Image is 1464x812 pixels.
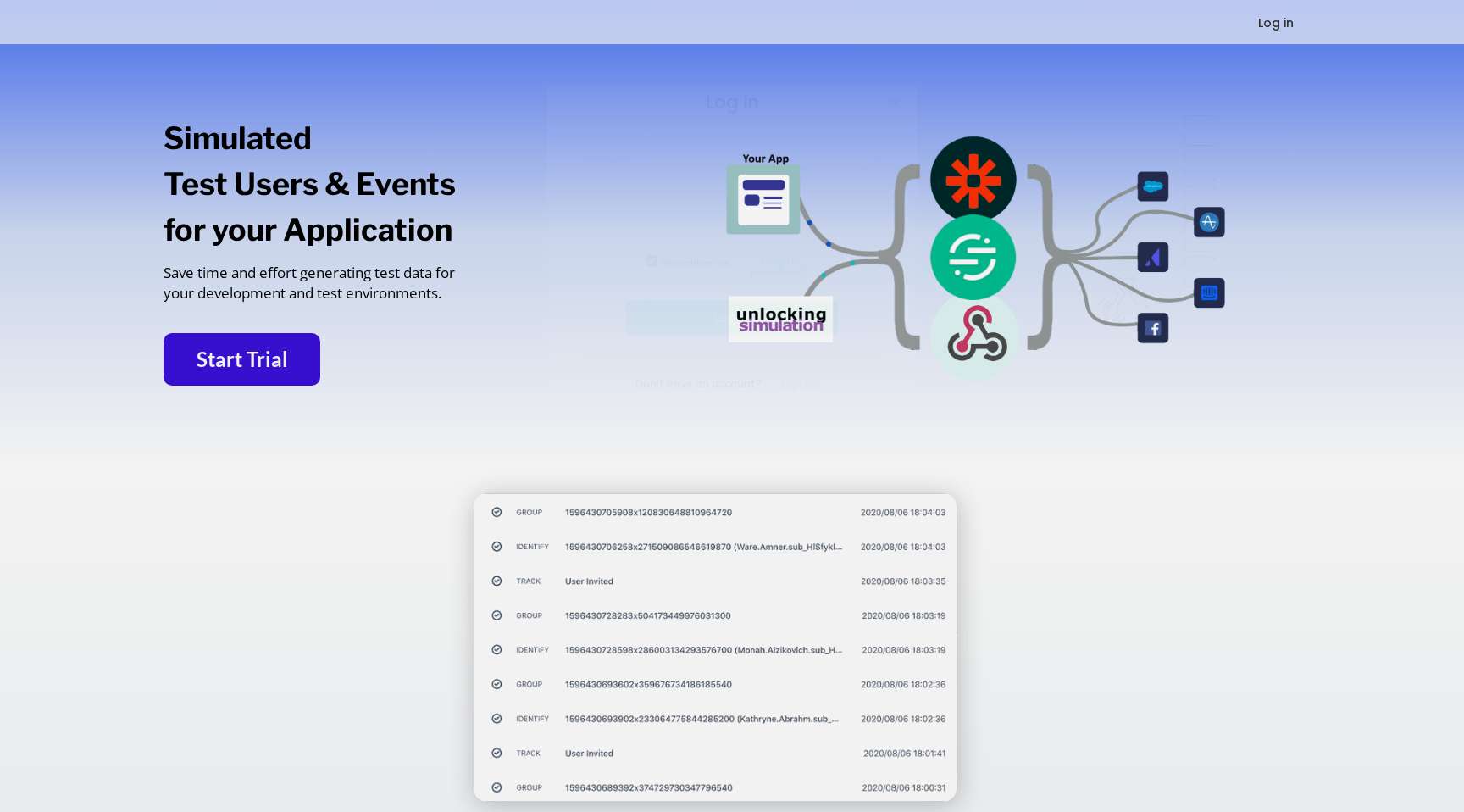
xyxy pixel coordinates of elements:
[585,143,880,177] input: Email
[736,253,821,281] button: Forgot password?
[892,92,901,114] text: 
[885,92,907,114] button: 
[626,301,838,335] button: Log In
[770,377,829,393] button: Sign up
[563,85,901,123] div: Log in
[660,255,730,270] label: Remember me
[635,377,770,398] div: Don't have an account?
